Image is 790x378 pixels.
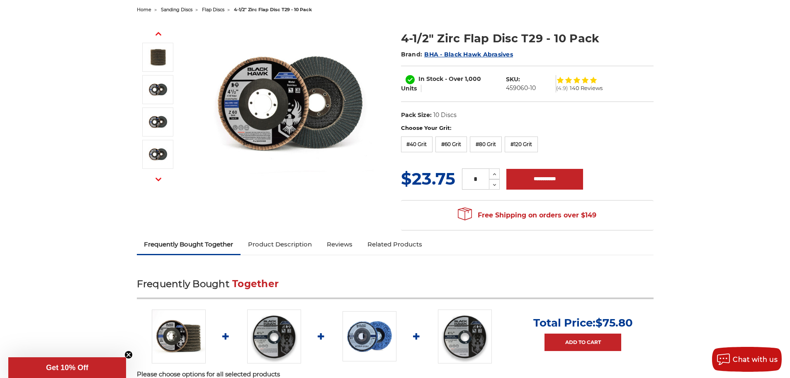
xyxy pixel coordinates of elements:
[733,356,778,363] span: Chat with us
[570,85,603,91] span: 140 Reviews
[556,85,568,91] span: (4.9)
[232,278,279,290] span: Together
[401,85,417,92] span: Units
[148,25,168,43] button: Previous
[137,7,151,12] a: home
[161,7,192,12] a: sanding discs
[241,235,319,254] a: Product Description
[401,168,455,189] span: $23.75
[506,84,536,93] dd: 459060-10
[533,316,633,329] p: Total Price:
[152,310,206,363] img: 4.5" Black Hawk Zirconia Flap Disc 10 Pack
[424,51,513,58] a: BHA - Black Hawk Abrasives
[401,124,654,132] label: Choose Your Grit:
[418,75,443,83] span: In Stock
[148,112,168,132] img: 60 grit zirc flap disc
[148,144,168,165] img: 80 grit zirc flap disc
[401,30,654,46] h1: 4-1/2" Zirc Flap Disc T29 - 10 Pack
[596,316,633,329] span: $75.80
[445,75,463,83] span: - Over
[148,47,168,68] img: 10 pack of premium black hawk flap discs
[234,7,312,12] span: 4-1/2" zirc flap disc t29 - 10 pack
[148,79,168,100] img: 40 grit zirc flap disc
[208,22,374,188] img: 4.5" Black Hawk Zirconia Flap Disc 10 Pack
[401,51,423,58] span: Brand:
[544,334,621,351] a: Add to Cart
[148,171,168,188] button: Next
[124,351,133,359] button: Close teaser
[401,111,432,119] dt: Pack Size:
[712,347,782,372] button: Chat with us
[319,235,360,254] a: Reviews
[465,75,481,83] span: 1,000
[137,278,229,290] span: Frequently Bought
[202,7,224,12] a: flap discs
[137,235,241,254] a: Frequently Bought Together
[360,235,430,254] a: Related Products
[506,75,520,84] dt: SKU:
[8,357,126,378] div: Get 10% OffClose teaser
[433,111,457,119] dd: 10 Discs
[458,207,596,224] span: Free Shipping on orders over $149
[46,363,88,372] span: Get 10% Off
